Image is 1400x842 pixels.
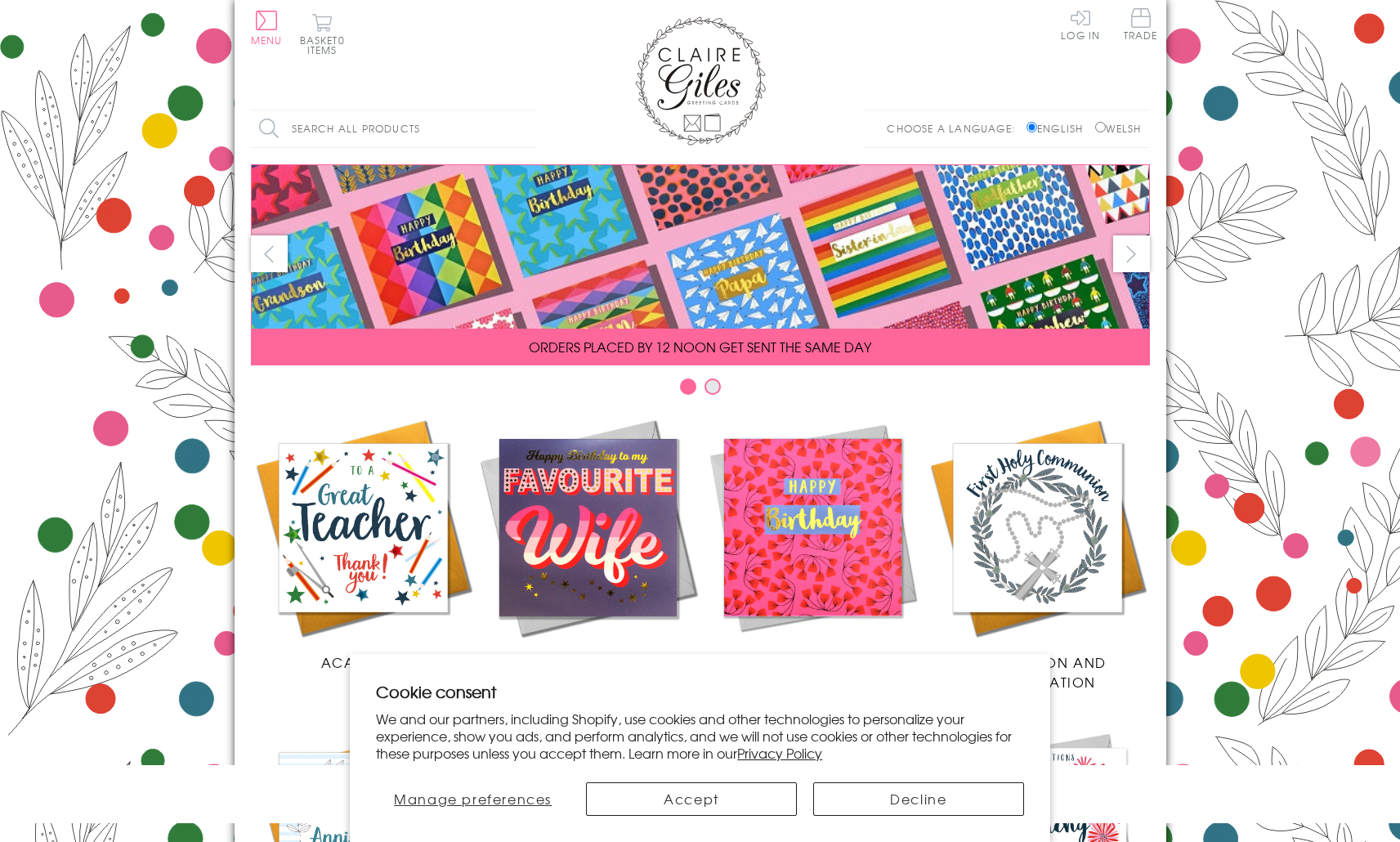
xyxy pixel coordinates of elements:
[300,13,345,55] button: Basket0 items
[586,782,797,816] button: Accept
[700,415,925,672] a: Birthdays
[925,415,1150,692] a: Communion and Confirmation
[251,11,283,45] button: Menu
[394,789,552,808] span: Manage preferences
[251,33,283,47] span: Menu
[1027,122,1037,132] input: English
[1113,235,1150,272] button: next
[813,782,1024,816] button: Decline
[1124,8,1158,43] a: Trade
[251,415,476,672] a: Academic
[968,652,1107,692] span: Communion and Confirmation
[1095,121,1142,136] label: Welsh
[887,121,1023,136] p: Choose a language:
[521,110,537,147] input: Search
[321,652,405,672] span: Academic
[534,652,641,672] span: New Releases
[737,743,822,763] a: Privacy Policy
[635,16,766,146] img: Claire Giles Greetings Cards
[680,378,696,395] button: Carousel Page 1 (Current Slide)
[376,782,570,816] button: Manage preferences
[1027,121,1091,136] label: English
[1124,8,1158,40] span: Trade
[704,378,721,395] button: Carousel Page 2
[476,415,700,672] a: New Releases
[376,680,1024,703] h2: Cookie consent
[773,652,852,672] span: Birthdays
[251,235,288,272] button: prev
[1095,122,1106,132] input: Welsh
[307,33,345,57] span: 0 items
[529,337,871,356] span: ORDERS PLACED BY 12 NOON GET SENT THE SAME DAY
[1061,8,1100,40] a: Log In
[376,710,1024,761] p: We and our partners, including Shopify, use cookies and other technologies to personalize your ex...
[251,378,1150,403] div: Carousel Pagination
[251,110,537,147] input: Search all products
